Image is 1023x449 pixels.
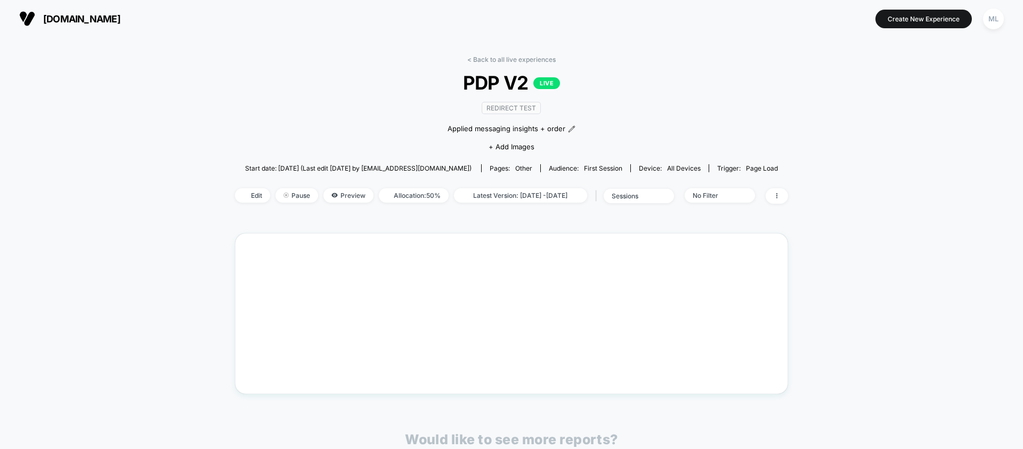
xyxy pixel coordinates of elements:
div: Pages: [490,164,532,172]
button: Create New Experience [875,10,972,28]
div: Trigger: [717,164,778,172]
span: Applied messaging insights + order [448,124,565,134]
span: | [592,188,604,204]
span: Allocation: 50% [379,188,449,203]
a: < Back to all live experiences [467,55,556,63]
span: Device: [630,164,709,172]
img: end [283,193,289,198]
span: all devices [667,164,701,172]
div: Audience: [549,164,622,172]
p: LIVE [533,77,560,89]
div: sessions [612,192,654,200]
span: Start date: [DATE] (Last edit [DATE] by [EMAIL_ADDRESS][DOMAIN_NAME]) [245,164,472,172]
span: Pause [275,188,318,203]
span: other [515,164,532,172]
span: Edit [235,188,270,203]
img: Visually logo [19,11,35,27]
button: [DOMAIN_NAME] [16,10,124,27]
p: Would like to see more reports? [405,431,618,447]
span: Latest Version: [DATE] - [DATE] [454,188,587,203]
span: Preview [323,188,374,203]
span: Page Load [746,164,778,172]
span: PDP V2 [263,71,760,94]
div: ML [983,9,1004,29]
button: ML [980,8,1007,30]
span: [DOMAIN_NAME] [43,13,120,25]
div: No Filter [693,191,735,199]
span: + Add Images [489,142,534,151]
span: First Session [584,164,622,172]
span: Redirect Test [482,102,541,114]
